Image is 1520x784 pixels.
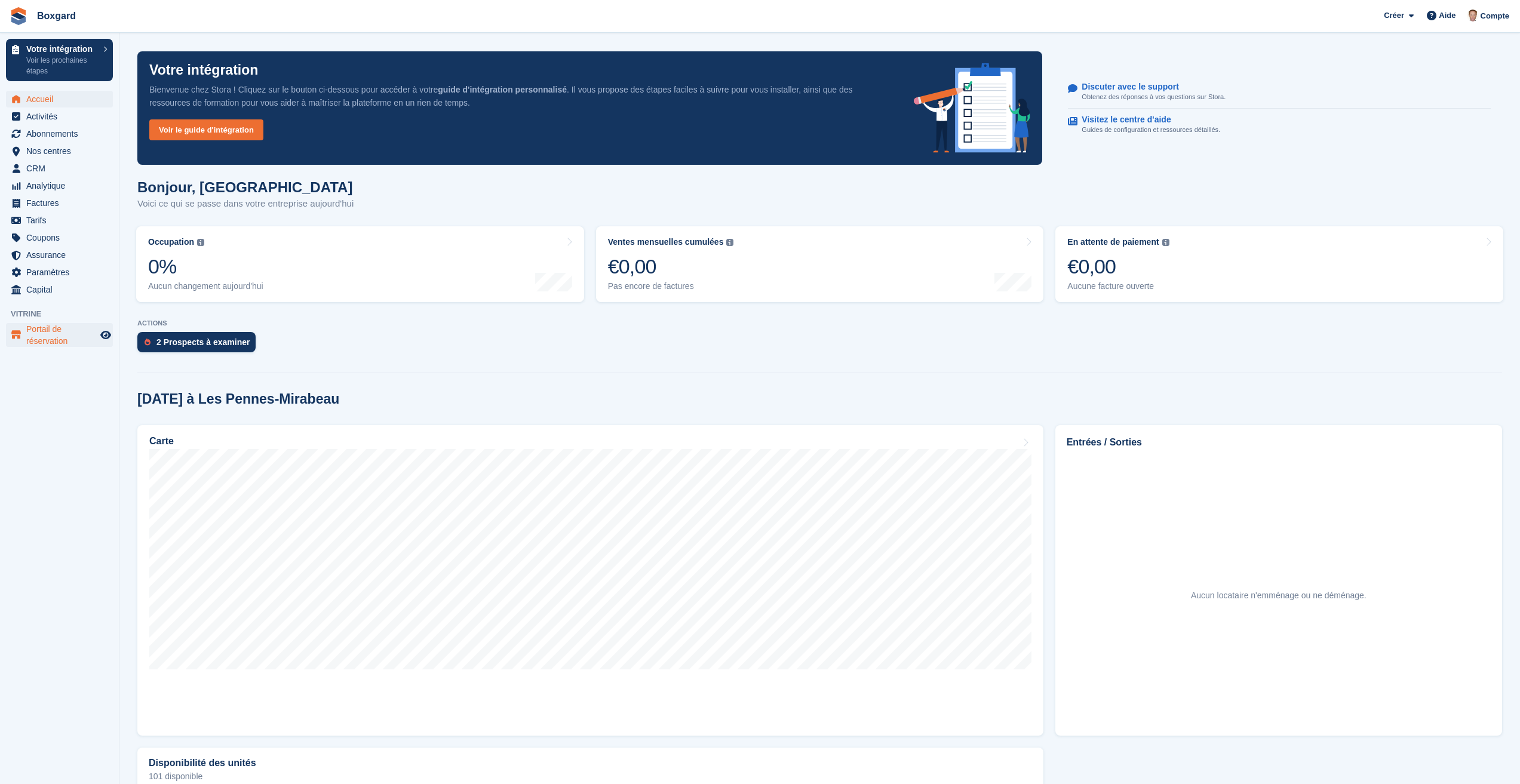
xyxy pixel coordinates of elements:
[1082,125,1220,135] p: Guides de configuration et ressources détaillés.
[26,281,98,298] span: Capital
[26,55,97,76] p: Voir les prochaines étapes
[6,212,113,229] a: menu
[26,212,98,229] span: Tarifs
[197,239,204,246] img: icon-info-grey-7440780725fd019a000dd9b08b2336e03edf1995a4989e88bcd33f0948082b44.svg
[149,63,258,77] p: Votre intégration
[1067,254,1169,279] div: €0,00
[1082,115,1211,125] p: Visitez le centre d'aide
[99,328,113,342] a: Boutique d'aperçu
[156,337,250,347] div: 2 Prospects à examiner
[26,143,98,159] span: Nos centres
[1068,109,1491,141] a: Visitez le centre d'aide Guides de configuration et ressources détaillés.
[6,39,113,81] a: Votre intégration Voir les prochaines étapes
[6,229,113,246] a: menu
[6,108,113,125] a: menu
[10,7,27,25] img: stora-icon-8386f47178a22dfd0bd8f6a31ec36ba5ce8667c1dd55bd0f319d3a0aa187defe.svg
[6,177,113,194] a: menu
[596,226,1044,302] a: Ventes mensuelles cumulées €0,00 Pas encore de factures
[148,237,194,247] div: Occupation
[137,391,339,407] h2: [DATE] à Les Pennes-Mirabeau
[26,108,98,125] span: Activités
[1082,82,1216,92] p: Discuter avec le support
[137,319,1502,327] p: ACTIONS
[26,195,98,211] span: Factures
[608,254,734,279] div: €0,00
[1068,76,1491,109] a: Discuter avec le support Obtenez des réponses à vos questions sur Stora.
[148,281,263,291] div: Aucun changement aujourd'hui
[26,247,98,263] span: Assurance
[438,85,567,94] strong: guide d'intégration personnalisé
[149,758,256,768] h2: Disponibilité des unités
[6,281,113,298] a: menu
[137,425,1043,736] a: Carte
[26,125,98,142] span: Abonnements
[149,119,263,140] a: Voir le guide d'intégration
[26,91,98,107] span: Accueil
[137,179,354,195] h1: Bonjour, [GEOGRAPHIC_DATA]
[137,197,354,211] p: Voici ce qui se passe dans votre entreprise aujourd'hui
[149,83,895,109] p: Bienvenue chez Stora ! Cliquez sur le bouton ci-dessous pour accéder à votre . Il vous propose de...
[6,91,113,107] a: menu
[26,229,98,246] span: Coupons
[6,323,113,347] a: menu
[914,63,1031,153] img: onboarding-info-6c161a55d2c0e0a8cae90662b2fe09162a5109e8cc188191df67fb4f79e88e88.svg
[26,160,98,177] span: CRM
[1055,226,1503,302] a: En attente de paiement €0,00 Aucune facture ouverte
[6,143,113,159] a: menu
[726,239,733,246] img: icon-info-grey-7440780725fd019a000dd9b08b2336e03edf1995a4989e88bcd33f0948082b44.svg
[26,264,98,281] span: Paramètres
[1467,10,1479,21] img: Alban Mackay
[1067,237,1159,247] div: En attente de paiement
[6,160,113,177] a: menu
[1481,10,1509,22] span: Compte
[608,281,734,291] div: Pas encore de factures
[137,332,262,358] a: 2 Prospects à examiner
[136,226,584,302] a: Occupation 0% Aucun changement aujourd'hui
[1162,239,1169,246] img: icon-info-grey-7440780725fd019a000dd9b08b2336e03edf1995a4989e88bcd33f0948082b44.svg
[6,247,113,263] a: menu
[1439,10,1455,21] span: Aide
[1067,281,1169,291] div: Aucune facture ouverte
[26,177,98,194] span: Analytique
[148,254,263,279] div: 0%
[6,125,113,142] a: menu
[1067,435,1491,450] h2: Entrées / Sorties
[6,195,113,211] a: menu
[26,323,98,347] span: Portail de réservation
[1082,92,1226,102] p: Obtenez des réponses à vos questions sur Stora.
[11,308,119,320] span: Vitrine
[145,339,151,346] img: prospect-51fa495bee0391a8d652442698ab0144808aea92771e9ea1ae160a38d050c398.svg
[1384,10,1404,21] span: Créer
[6,264,113,281] a: menu
[1191,589,1367,602] div: Aucun locataire n'emménage ou ne déménage.
[608,237,724,247] div: Ventes mensuelles cumulées
[32,6,81,26] a: Boxgard
[149,436,174,447] h2: Carte
[26,45,97,53] p: Votre intégration
[149,772,1032,780] p: 101 disponible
